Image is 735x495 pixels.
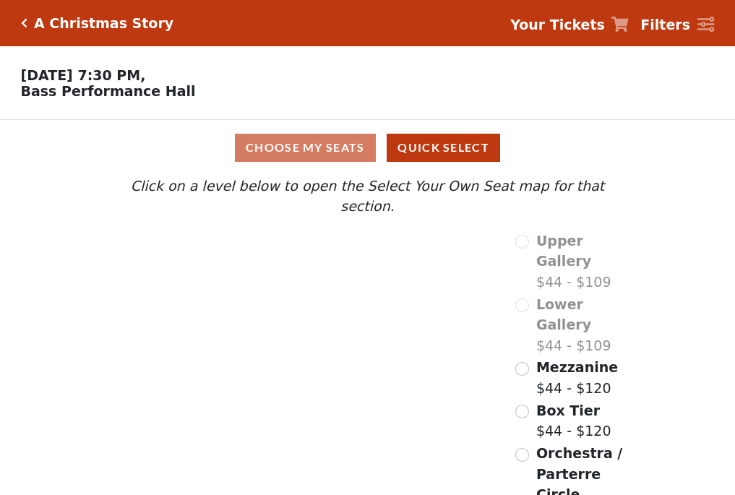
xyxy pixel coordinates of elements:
[172,238,334,277] path: Upper Gallery - Seats Available: 0
[262,372,426,471] path: Orchestra / Parterre Circle - Seats Available: 209
[387,134,500,162] button: Quick Select
[536,294,633,356] label: $44 - $109
[21,18,27,28] a: Click here to go back to filters
[536,233,591,270] span: Upper Gallery
[640,17,690,33] strong: Filters
[34,15,173,32] h5: A Christmas Story
[510,17,605,33] strong: Your Tickets
[536,400,611,442] label: $44 - $120
[536,357,618,398] label: $44 - $120
[536,359,618,375] span: Mezzanine
[184,270,356,324] path: Lower Gallery - Seats Available: 0
[102,176,632,217] p: Click on a level below to open the Select Your Own Seat map for that section.
[640,14,714,35] a: Filters
[536,231,633,293] label: $44 - $109
[536,296,591,333] span: Lower Gallery
[510,14,629,35] a: Your Tickets
[536,403,600,418] span: Box Tier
